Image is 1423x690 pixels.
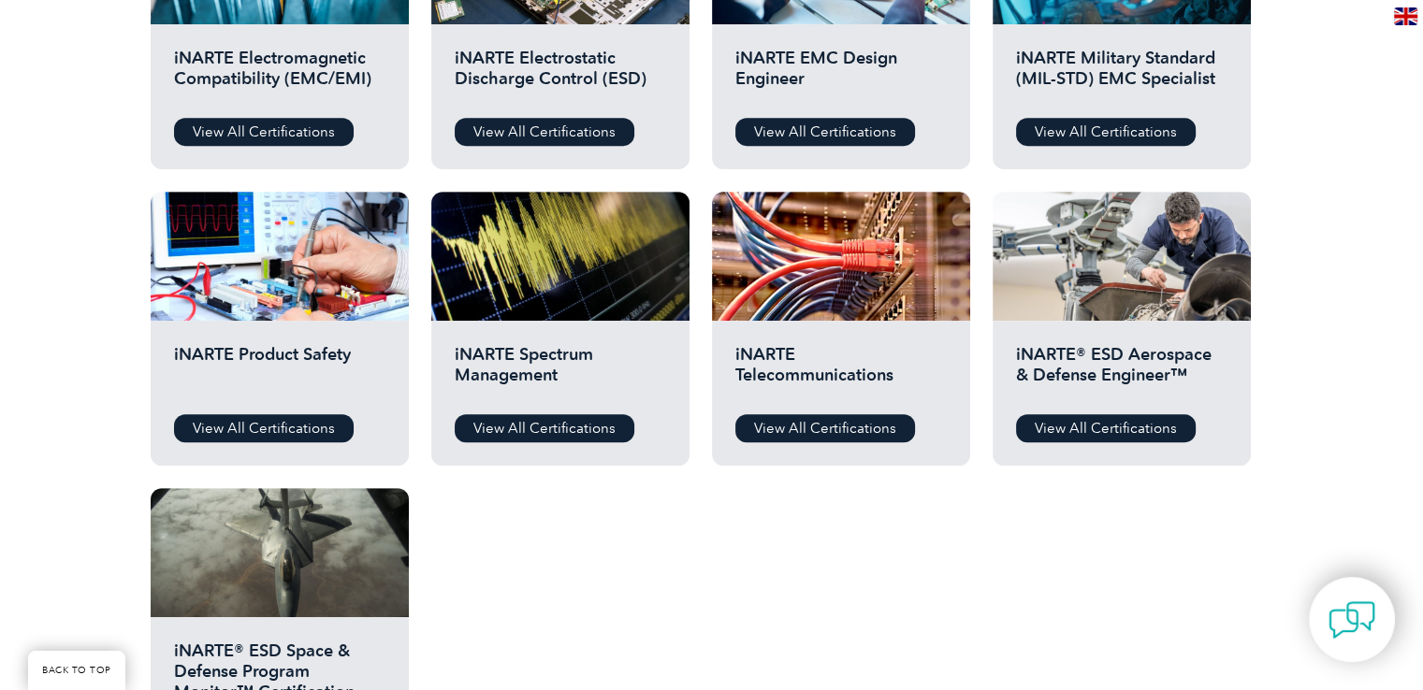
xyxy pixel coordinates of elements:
img: contact-chat.png [1329,597,1375,643]
h2: iNARTE Telecommunications [735,344,947,400]
h2: iNARTE Military Standard (MIL-STD) EMC Specialist [1016,48,1227,104]
a: View All Certifications [455,118,634,146]
h2: iNARTE Spectrum Management [455,344,666,400]
a: View All Certifications [1016,414,1196,442]
a: View All Certifications [735,414,915,442]
h2: iNARTE® ESD Aerospace & Defense Engineer™ [1016,344,1227,400]
a: View All Certifications [735,118,915,146]
h2: iNARTE Electrostatic Discharge Control (ESD) [455,48,666,104]
a: View All Certifications [174,118,354,146]
h2: iNARTE Electromagnetic Compatibility (EMC/EMI) [174,48,385,104]
a: View All Certifications [174,414,354,442]
img: en [1394,7,1417,25]
a: View All Certifications [1016,118,1196,146]
h2: iNARTE EMC Design Engineer [735,48,947,104]
a: View All Certifications [455,414,634,442]
h2: iNARTE Product Safety [174,344,385,400]
a: BACK TO TOP [28,651,125,690]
